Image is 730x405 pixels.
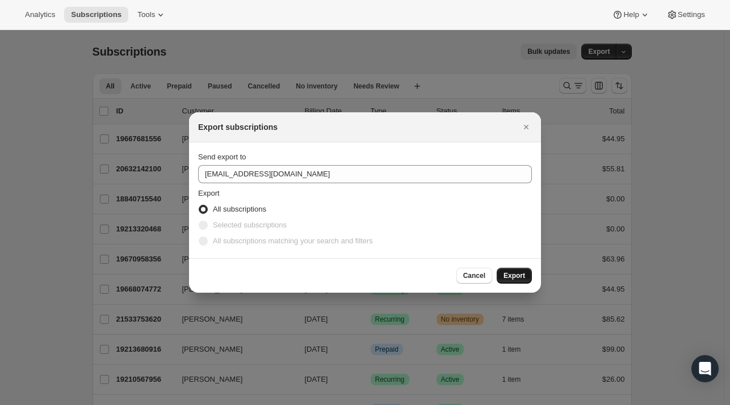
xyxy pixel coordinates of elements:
[518,119,534,135] button: Close
[463,271,485,280] span: Cancel
[504,271,525,280] span: Export
[497,268,532,284] button: Export
[198,189,220,197] span: Export
[137,10,155,19] span: Tools
[64,7,128,23] button: Subscriptions
[660,7,712,23] button: Settings
[213,237,373,245] span: All subscriptions matching your search and filters
[678,10,705,19] span: Settings
[198,121,278,133] h2: Export subscriptions
[25,10,55,19] span: Analytics
[623,10,639,19] span: Help
[71,10,121,19] span: Subscriptions
[456,268,492,284] button: Cancel
[18,7,62,23] button: Analytics
[131,7,173,23] button: Tools
[213,221,287,229] span: Selected subscriptions
[605,7,657,23] button: Help
[198,153,246,161] span: Send export to
[691,355,719,382] div: Open Intercom Messenger
[213,205,266,213] span: All subscriptions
